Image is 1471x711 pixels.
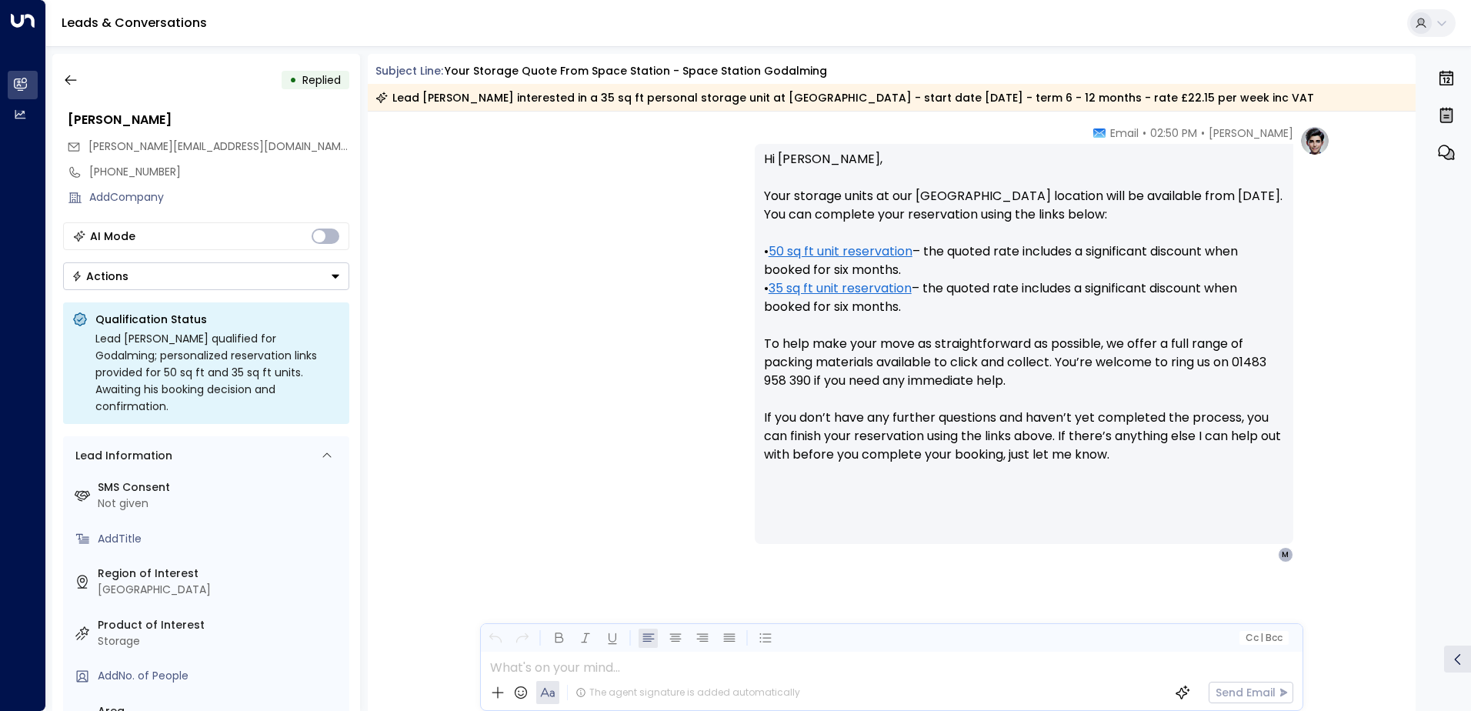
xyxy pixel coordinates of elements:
div: • [289,66,297,94]
div: AddNo. of People [98,668,343,684]
div: [GEOGRAPHIC_DATA] [98,582,343,598]
span: [PERSON_NAME][EMAIL_ADDRESS][DOMAIN_NAME] [88,139,351,154]
a: 35 sq ft unit reservation [769,279,912,298]
p: Hi [PERSON_NAME], Your storage units at our [GEOGRAPHIC_DATA] location will be available from [DA... [764,150,1284,482]
span: | [1260,633,1263,643]
div: The agent signature is added automatically [575,686,800,699]
div: Not given [98,496,343,512]
p: Qualification Status [95,312,340,327]
label: Region of Interest [98,566,343,582]
div: AddCompany [89,189,349,205]
div: [PERSON_NAME] [68,111,349,129]
div: Storage [98,633,343,649]
div: AddTitle [98,531,343,547]
span: Cc Bcc [1245,633,1282,643]
span: • [1201,125,1205,141]
div: Button group with a nested menu [63,262,349,290]
div: Your storage quote from Space Station - Space Station Godalming [445,63,827,79]
span: Replied [302,72,341,88]
div: Lead [PERSON_NAME] qualified for Godalming; personalized reservation links provided for 50 sq ft ... [95,330,340,415]
div: Lead [PERSON_NAME] interested in a 35 sq ft personal storage unit at [GEOGRAPHIC_DATA] - start da... [375,90,1314,105]
button: Actions [63,262,349,290]
div: Actions [72,269,128,283]
a: Leads & Conversations [62,14,207,32]
div: M [1278,547,1293,562]
span: Email [1110,125,1139,141]
img: profile-logo.png [1299,125,1330,156]
a: 50 sq ft unit reservation [769,242,912,261]
label: SMS Consent [98,479,343,496]
span: Subject Line: [375,63,443,78]
button: Redo [512,629,532,648]
button: Cc|Bcc [1239,631,1288,646]
span: [PERSON_NAME] [1209,125,1293,141]
div: [PHONE_NUMBER] [89,164,349,180]
span: 02:50 PM [1150,125,1197,141]
span: • [1142,125,1146,141]
div: AI Mode [90,229,135,244]
label: Product of Interest [98,617,343,633]
div: Lead Information [70,448,172,464]
span: matthew_dobson@hotmail.com [88,139,349,155]
button: Undo [485,629,505,648]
